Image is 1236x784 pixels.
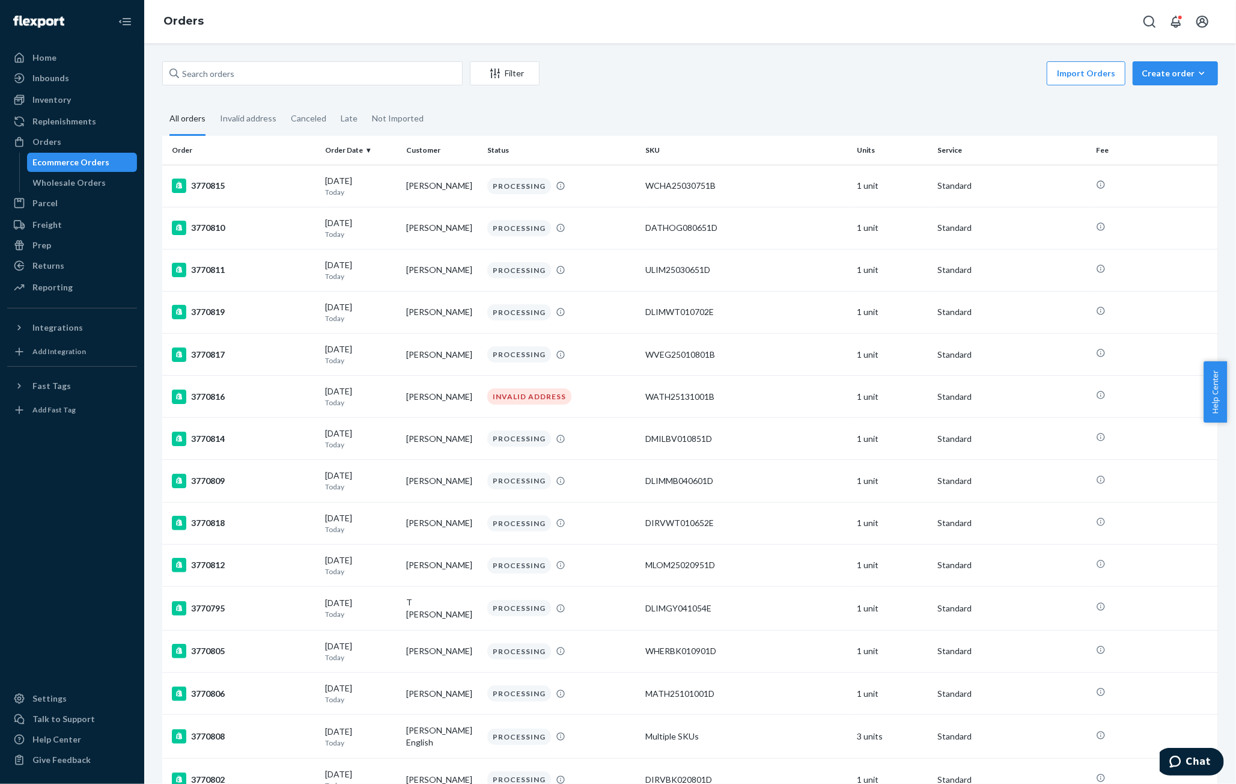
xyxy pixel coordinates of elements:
[646,180,847,192] div: WCHA25030751B
[32,52,56,64] div: Home
[401,291,483,333] td: [PERSON_NAME]
[326,343,397,366] div: [DATE]
[7,400,137,420] a: Add Fast Tag
[326,554,397,577] div: [DATE]
[487,473,551,489] div: PROCESSING
[852,673,933,715] td: 1 unit
[7,278,137,297] a: Reporting
[326,427,397,450] div: [DATE]
[938,391,1087,403] p: Standard
[938,730,1087,743] p: Standard
[326,259,397,281] div: [DATE]
[487,388,571,405] div: INVALID ADDRESS
[220,103,276,134] div: Invalid address
[646,645,847,657] div: WHERBK010901D
[326,355,397,366] p: Today
[487,262,551,278] div: PROCESSING
[487,685,551,702] div: PROCESSING
[32,239,51,251] div: Prep
[938,306,1087,318] p: Standard
[852,460,933,502] td: 1 unit
[27,173,138,192] a: Wholesale Orders
[32,405,76,415] div: Add Fast Tag
[487,643,551,660] div: PROCESSING
[27,153,138,172] a: Ecommerce Orders
[401,586,483,630] td: T [PERSON_NAME]
[7,689,137,708] a: Settings
[326,217,397,239] div: [DATE]
[326,512,397,534] div: [DATE]
[172,348,316,362] div: 3770817
[32,346,86,357] div: Add Integration
[7,318,137,337] button: Integrations
[7,132,137,152] a: Orders
[154,4,213,39] ol: breadcrumbs
[470,67,539,79] div: Filter
[646,264,847,276] div: ULIM25030651D
[641,136,852,165] th: SKU
[172,179,316,193] div: 3770815
[487,557,551,574] div: PROCESSING
[172,474,316,488] div: 3770809
[401,249,483,291] td: [PERSON_NAME]
[938,264,1087,276] p: Standard
[646,559,847,571] div: MLOM25020951D
[326,524,397,534] p: Today
[487,220,551,236] div: PROCESSING
[1142,67,1209,79] div: Create order
[401,418,483,460] td: [PERSON_NAME]
[326,271,397,281] p: Today
[646,306,847,318] div: DLIMWT010702E
[1137,10,1161,34] button: Open Search Box
[646,391,847,403] div: WATH25131001B
[401,165,483,207] td: [PERSON_NAME]
[326,597,397,619] div: [DATE]
[938,222,1087,234] p: Standard
[326,640,397,663] div: [DATE]
[938,645,1087,657] p: Standard
[852,376,933,418] td: 1 unit
[406,145,478,155] div: Customer
[326,682,397,705] div: [DATE]
[7,750,137,770] button: Give Feedback
[401,334,483,376] td: [PERSON_NAME]
[938,475,1087,487] p: Standard
[487,178,551,194] div: PROCESSING
[326,482,397,492] p: Today
[401,544,483,586] td: [PERSON_NAME]
[326,652,397,663] p: Today
[32,380,71,392] div: Fast Tags
[32,94,71,106] div: Inventory
[326,187,397,197] p: Today
[172,305,316,319] div: 3770819
[172,221,316,235] div: 3770810
[32,219,62,231] div: Freight
[401,630,483,672] td: [PERSON_NAME]
[7,69,137,88] a: Inbounds
[933,136,1092,165] th: Service
[162,136,321,165] th: Order
[7,730,137,749] a: Help Center
[32,136,61,148] div: Orders
[7,256,137,275] a: Returns
[7,194,137,213] a: Parcel
[32,713,95,725] div: Talk to Support
[172,516,316,530] div: 3770818
[487,346,551,363] div: PROCESSING
[32,72,69,84] div: Inbounds
[852,502,933,544] td: 1 unit
[641,715,852,759] td: Multiple SKUs
[401,376,483,418] td: [PERSON_NAME]
[852,207,933,249] td: 1 unit
[326,439,397,450] p: Today
[341,103,358,134] div: Late
[326,694,397,705] p: Today
[852,586,933,630] td: 1 unit
[172,644,316,658] div: 3770805
[172,729,316,744] div: 3770808
[7,342,137,361] a: Add Integration
[7,215,137,234] a: Freight
[1190,10,1214,34] button: Open account menu
[483,136,641,165] th: Status
[326,385,397,408] div: [DATE]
